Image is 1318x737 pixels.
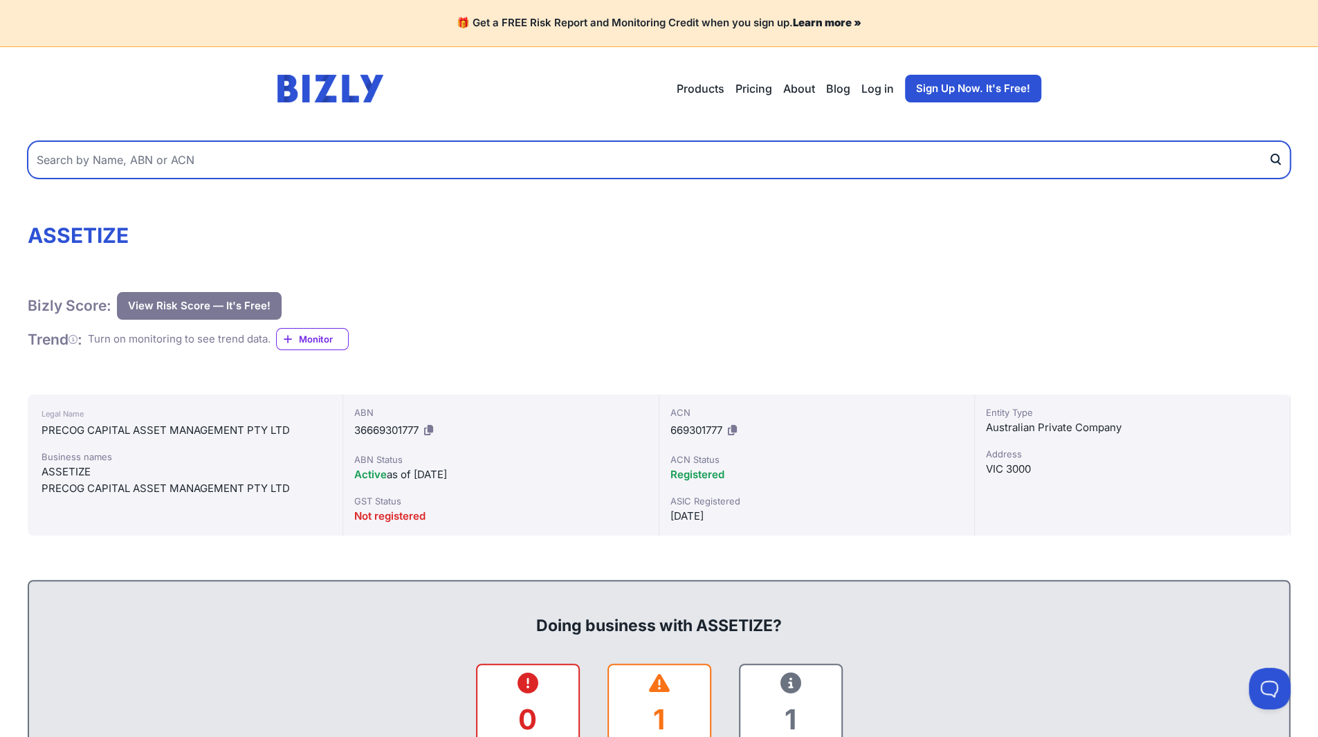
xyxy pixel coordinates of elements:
div: ABN [354,406,647,419]
span: Registered [670,468,724,481]
div: ABN Status [354,453,647,466]
div: ASIC Registered [670,494,963,508]
div: Australian Private Company [986,419,1279,436]
div: ACN [670,406,963,419]
h1: Trend : [28,330,82,349]
div: PRECOG CAPITAL ASSET MANAGEMENT PTY LTD [42,480,329,497]
div: PRECOG CAPITAL ASSET MANAGEMENT PTY LTD [42,422,329,439]
div: GST Status [354,494,647,508]
a: Sign Up Now. It's Free! [905,75,1041,102]
h1: ASSETIZE [28,223,1290,248]
a: Log in [861,80,894,97]
div: Legal Name [42,406,329,422]
div: Doing business with ASSETIZE? [43,592,1275,637]
button: Products [677,80,724,97]
span: Not registered [354,509,425,522]
span: Monitor [299,332,348,346]
a: About [783,80,815,97]
a: Learn more » [793,16,861,29]
span: Active [354,468,387,481]
a: Pricing [735,80,772,97]
div: Turn on monitoring to see trend data. [88,331,271,347]
h4: 🎁 Get a FREE Risk Report and Monitoring Credit when you sign up. [17,17,1301,30]
span: 36669301777 [354,424,419,437]
div: Business names [42,450,329,464]
button: View Risk Score — It's Free! [117,292,282,320]
h1: Bizly Score: [28,296,111,315]
div: VIC 3000 [986,461,1279,477]
div: ACN Status [670,453,963,466]
a: Monitor [276,328,349,350]
div: Entity Type [986,406,1279,419]
div: [DATE] [670,508,963,525]
div: ASSETIZE [42,464,329,480]
a: Blog [826,80,850,97]
input: Search by Name, ABN or ACN [28,141,1290,179]
span: 669301777 [670,424,722,437]
div: Address [986,447,1279,461]
div: as of [DATE] [354,466,647,483]
iframe: Toggle Customer Support [1249,668,1290,709]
